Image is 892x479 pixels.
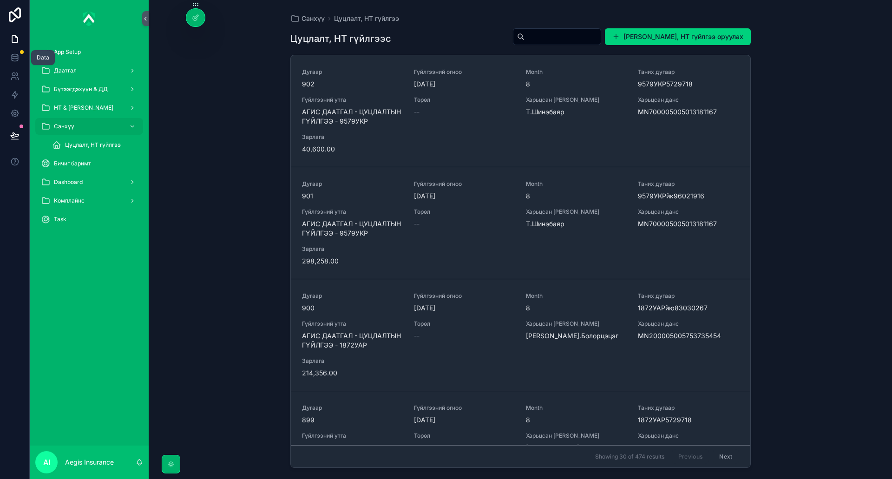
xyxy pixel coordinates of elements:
[35,81,143,98] a: Бүтээгдэхүүн & ДД
[302,368,403,378] span: 214,356.00
[302,245,403,253] span: Зарлага
[290,14,325,23] a: Санхүү
[302,303,403,313] span: 900
[638,292,739,300] span: Таних дугаар
[526,79,627,89] span: 8
[302,404,403,412] span: Дугаар
[302,96,403,104] span: Гүйлгээний утга
[35,62,143,79] a: Даатгал
[302,144,403,154] span: 40,600.00
[638,303,739,313] span: 1872УАРйю83030267
[638,320,739,328] span: Харьцсан данс
[302,107,403,126] span: АГИС ДААТГАЛ - ЦУЦЛАЛТЫН ГҮЙЛГЭЭ - 9579УКР
[638,219,739,229] span: MN700005005013181167
[54,178,83,186] span: Dashboard
[54,67,77,74] span: Даатгал
[35,155,143,172] a: Бичиг баримт
[605,28,751,45] button: [PERSON_NAME], НТ гүйлгээ оруулах
[302,443,403,462] span: АГИС ДААТГАЛ - ЦУЦЛАЛТЫН ГҮЙЛГЭЭ - 1872УАР
[302,180,403,188] span: Дугаар
[302,357,403,365] span: Зарлага
[291,55,750,167] a: Дугаар902Гүйлгээний огноо[DATE]Month8Таних дугаар9579УКР5729718Гүйлгээний утгаАГИС ДААТГАЛ - ЦУЦЛ...
[46,137,143,153] a: Цуцлалт, НТ гүйлгээ
[83,11,96,26] img: App logo
[638,415,739,425] span: 1872УАР5729718
[35,192,143,209] a: Комплайнс
[290,32,391,45] h1: Цуцлалт, НТ гүйлгээс
[334,14,399,23] a: Цуцлалт, НТ гүйлгээ
[414,432,515,440] span: Төрөл
[43,457,50,468] span: AI
[526,415,627,425] span: 8
[526,191,627,201] span: 8
[37,54,49,61] div: Data
[638,180,739,188] span: Таних дугаар
[35,174,143,190] a: Dashboard
[526,180,627,188] span: Month
[65,141,121,149] span: Цуцлалт, НТ гүйлгээ
[414,79,515,89] span: [DATE]
[526,219,627,229] span: Т.Шинэбаяр
[638,208,739,216] span: Харьцсан данс
[302,133,403,141] span: Зарлага
[35,99,143,116] a: НТ & [PERSON_NAME]
[302,208,403,216] span: Гүйлгээний утга
[414,320,515,328] span: Төрөл
[638,331,739,341] span: MN200005005753735454
[595,453,664,460] span: Showing 30 of 474 results
[638,96,739,104] span: Харьцсан данс
[414,219,420,229] span: --
[638,79,739,89] span: 9579УКР5729718
[526,331,627,341] span: [PERSON_NAME].Болорцэцэг
[54,216,66,223] span: Task
[302,320,403,328] span: Гүйлгээний утга
[54,104,113,112] span: НТ & [PERSON_NAME]
[526,68,627,76] span: Month
[414,443,420,453] span: --
[302,79,403,89] span: 902
[302,14,325,23] span: Санхүү
[414,208,515,216] span: Төрөл
[35,44,143,60] a: App Setup
[526,303,627,313] span: 8
[54,123,74,130] span: Санхүү
[526,107,627,117] span: Т.Шинэбаяр
[291,167,750,279] a: Дугаар901Гүйлгээний огноо[DATE]Month8Таних дугаар9579УКРйк96021916Гүйлгээний утгаАГИС ДААТГАЛ - Ц...
[638,443,739,453] span: MN200005005753735454
[526,432,627,440] span: Харьцсан [PERSON_NAME]
[638,404,739,412] span: Таних дугаар
[54,160,91,167] span: Бичиг баримт
[526,404,627,412] span: Month
[302,68,403,76] span: Дугаар
[414,404,515,412] span: Гүйлгээний огноо
[414,303,515,313] span: [DATE]
[638,432,739,440] span: Харьцсан данс
[302,219,403,238] span: АГИС ДААТГАЛ - ЦУЦЛАЛТЫН ГҮЙЛГЭЭ - 9579УКР
[302,432,403,440] span: Гүйлгээний утга
[302,292,403,300] span: Дугаар
[713,449,739,464] button: Next
[526,443,627,453] span: [PERSON_NAME].Болорцэцэг
[526,292,627,300] span: Month
[414,292,515,300] span: Гүйлгээний огноо
[414,68,515,76] span: Гүйлгээний огноо
[638,191,739,201] span: 9579УКРйк96021916
[54,197,85,204] span: Комплайнс
[638,68,739,76] span: Таних дугаар
[35,211,143,228] a: Task
[414,191,515,201] span: [DATE]
[638,107,739,117] span: MN700005005013181167
[54,48,81,56] span: App Setup
[414,96,515,104] span: Төрөл
[302,331,403,350] span: АГИС ДААТГАЛ - ЦУЦЛАЛТЫН ГҮЙЛГЭЭ - 1872УАР
[54,85,108,93] span: Бүтээгдэхүүн & ДД
[65,458,114,467] p: Aegis Insurance
[302,415,403,425] span: 899
[526,208,627,216] span: Харьцсан [PERSON_NAME]
[35,118,143,135] a: Санхүү
[302,256,403,266] span: 298,258.00
[526,320,627,328] span: Харьцсан [PERSON_NAME]
[414,107,420,117] span: --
